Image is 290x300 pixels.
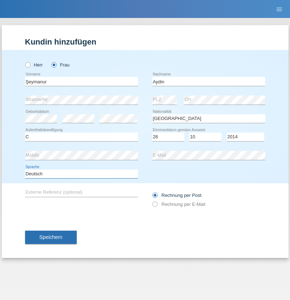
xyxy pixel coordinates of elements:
span: Speichern [39,234,62,240]
input: Frau [51,62,56,67]
a: menu [272,7,286,11]
label: Rechnung per Post [152,193,201,198]
button: Speichern [25,231,77,244]
i: menu [276,6,283,13]
label: Herr [25,62,43,68]
label: Rechnung per E-Mail [152,202,205,207]
input: Rechnung per E-Mail [152,202,157,211]
h1: Kundin hinzufügen [25,37,265,46]
input: Rechnung per Post [152,193,157,202]
input: Herr [25,62,30,67]
label: Frau [51,62,70,68]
